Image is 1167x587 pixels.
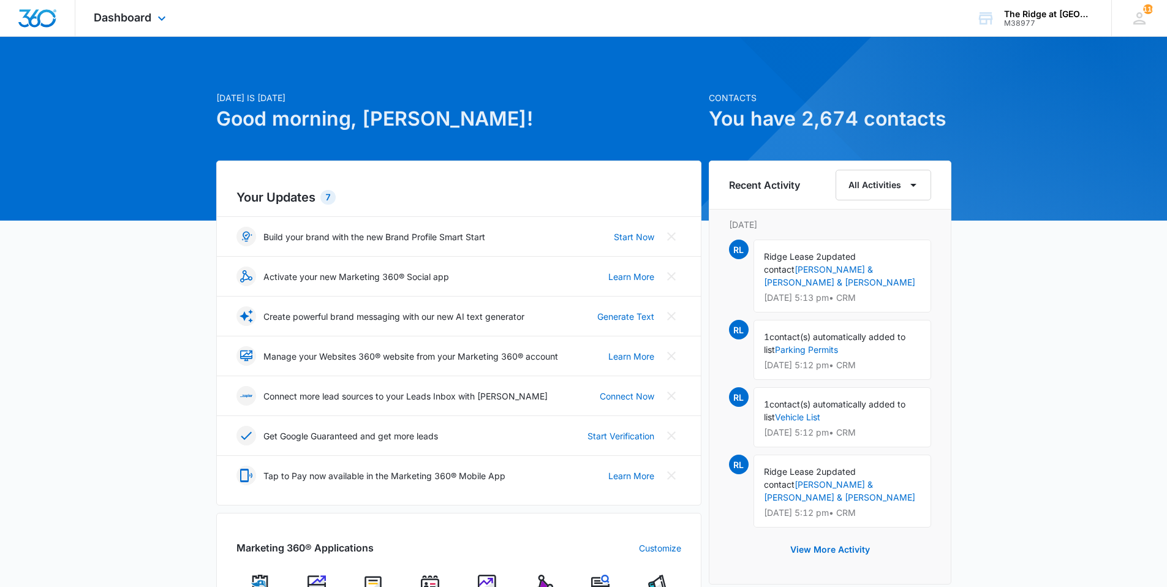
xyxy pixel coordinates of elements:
p: Contacts [709,91,951,104]
a: Start Now [614,230,654,243]
span: RL [729,240,749,259]
button: All Activities [836,170,931,200]
a: Learn More [608,469,654,482]
button: Close [662,306,681,326]
div: notifications count [1143,4,1153,14]
button: Close [662,267,681,286]
p: Manage your Websites 360® website from your Marketing 360® account [263,350,558,363]
button: Close [662,346,681,366]
h2: Marketing 360® Applications [236,540,374,555]
p: [DATE] [729,218,931,231]
a: [PERSON_NAME] & [PERSON_NAME] & [PERSON_NAME] [764,264,915,287]
span: RL [729,320,749,339]
button: Close [662,386,681,406]
div: 7 [320,190,336,205]
p: [DATE] 5:13 pm • CRM [764,293,921,302]
a: Generate Text [597,310,654,323]
span: 116 [1143,4,1153,14]
a: Parking Permits [775,344,838,355]
p: [DATE] 5:12 pm • CRM [764,509,921,517]
a: Vehicle List [775,412,820,422]
p: Connect more lead sources to your Leads Inbox with [PERSON_NAME] [263,390,548,403]
p: Tap to Pay now available in the Marketing 360® Mobile App [263,469,505,482]
span: 1 [764,399,769,409]
h6: Recent Activity [729,178,800,192]
button: View More Activity [778,535,882,564]
span: contact(s) automatically added to list [764,331,905,355]
span: RL [729,455,749,474]
div: account name [1004,9,1093,19]
a: [PERSON_NAME] & [PERSON_NAME] & [PERSON_NAME] [764,479,915,502]
a: Start Verification [587,430,654,442]
p: Create powerful brand messaging with our new AI text generator [263,310,524,323]
button: Close [662,466,681,485]
p: [DATE] 5:12 pm • CRM [764,428,921,437]
h1: Good morning, [PERSON_NAME]! [216,104,701,134]
span: Ridge Lease 2 [764,251,821,262]
p: [DATE] 5:12 pm • CRM [764,361,921,369]
p: Build your brand with the new Brand Profile Smart Start [263,230,485,243]
button: Close [662,227,681,246]
a: Customize [639,542,681,555]
span: contact(s) automatically added to list [764,399,905,422]
span: RL [729,387,749,407]
span: 1 [764,331,769,342]
button: Close [662,426,681,445]
p: [DATE] is [DATE] [216,91,701,104]
p: Activate your new Marketing 360® Social app [263,270,449,283]
a: Learn More [608,270,654,283]
span: Dashboard [94,11,151,24]
a: Learn More [608,350,654,363]
div: account id [1004,19,1093,28]
a: Connect Now [600,390,654,403]
span: Ridge Lease 2 [764,466,821,477]
p: Get Google Guaranteed and get more leads [263,430,438,442]
h2: Your Updates [236,188,681,206]
h1: You have 2,674 contacts [709,104,951,134]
